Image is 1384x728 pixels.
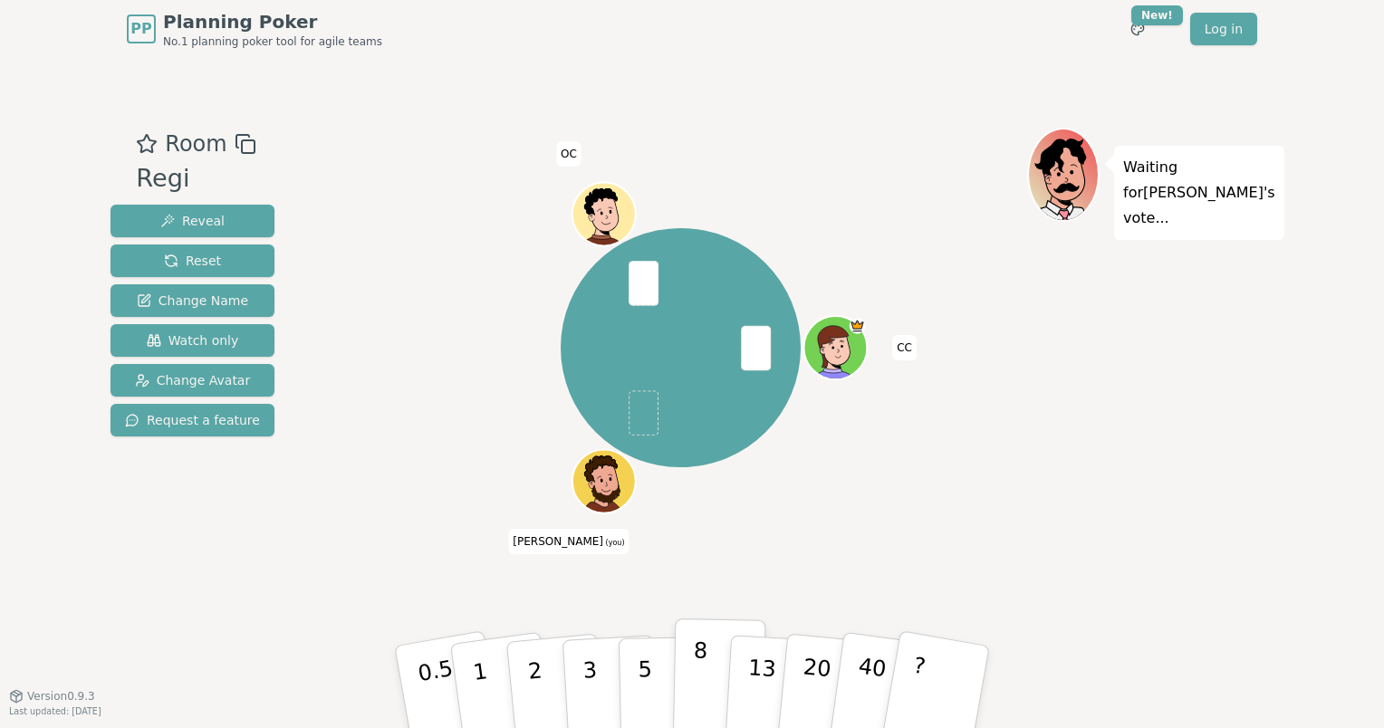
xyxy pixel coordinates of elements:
[111,205,274,237] button: Reveal
[164,252,221,270] span: Reset
[111,284,274,317] button: Change Name
[1121,13,1154,45] button: New!
[1131,5,1183,25] div: New!
[127,9,382,49] a: PPPlanning PokerNo.1 planning poker tool for agile teams
[111,244,274,277] button: Reset
[147,331,239,350] span: Watch only
[130,18,151,40] span: PP
[163,34,382,49] span: No.1 planning poker tool for agile teams
[1123,155,1275,231] p: Waiting for [PERSON_NAME] 's vote...
[9,706,101,716] span: Last updated: [DATE]
[111,324,274,357] button: Watch only
[136,128,158,160] button: Add as favourite
[165,128,226,160] span: Room
[603,539,625,547] span: (you)
[135,371,251,389] span: Change Avatar
[111,404,274,436] button: Request a feature
[27,689,95,704] span: Version 0.9.3
[163,9,382,34] span: Planning Poker
[508,529,629,554] span: Click to change your name
[573,452,633,512] button: Click to change your avatar
[136,160,255,197] div: Regi
[556,141,581,167] span: Click to change your name
[160,212,225,230] span: Reveal
[137,292,248,310] span: Change Name
[125,411,260,429] span: Request a feature
[849,318,865,334] span: CC is the host
[9,689,95,704] button: Version0.9.3
[1190,13,1257,45] a: Log in
[892,335,917,360] span: Click to change your name
[111,364,274,397] button: Change Avatar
